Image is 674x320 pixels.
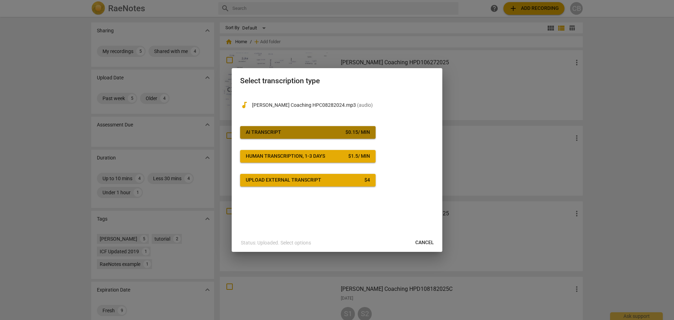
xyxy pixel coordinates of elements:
button: Cancel [410,236,440,249]
span: Cancel [415,239,434,246]
p: Claudias Coaching HPC08282024.mp3(audio) [252,102,434,109]
span: audiotrack [240,101,249,109]
div: Upload external transcript [246,177,321,184]
div: $ 4 [364,177,370,184]
div: Human transcription, 1-3 days [246,153,325,160]
div: $ 1.5 / min [348,153,370,160]
button: Upload external transcript$4 [240,174,376,187]
p: Status: Uploaded. Select options [241,239,311,247]
h2: Select transcription type [240,77,434,85]
div: AI Transcript [246,129,281,136]
span: ( audio ) [357,102,373,108]
button: AI Transcript$0.15/ min [240,126,376,139]
div: $ 0.15 / min [345,129,370,136]
button: Human transcription, 1-3 days$1.5/ min [240,150,376,163]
